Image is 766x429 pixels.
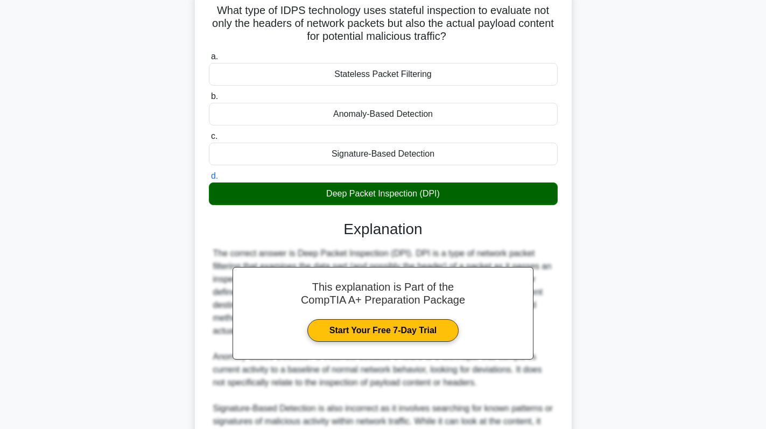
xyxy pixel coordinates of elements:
[211,92,218,101] span: b.
[209,182,558,205] div: Deep Packet Inspection (DPI)
[209,143,558,165] div: Signature-Based Detection
[307,319,459,342] a: Start Your Free 7-Day Trial
[211,131,217,140] span: c.
[211,171,218,180] span: d.
[209,63,558,86] div: Stateless Packet Filtering
[209,103,558,125] div: Anomaly-Based Detection
[211,52,218,61] span: a.
[215,220,551,238] h3: Explanation
[208,4,559,44] h5: What type of IDPS technology uses stateful inspection to evaluate not only the headers of network...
